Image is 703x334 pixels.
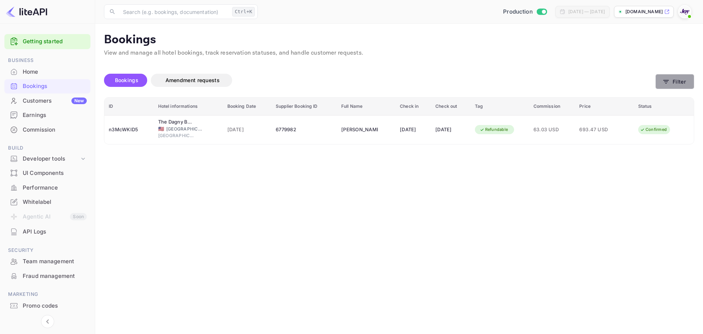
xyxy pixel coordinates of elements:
a: Earnings [4,108,90,122]
div: Whitelabel [23,198,87,206]
a: CustomersNew [4,94,90,107]
th: Status [634,98,694,115]
span: Build [4,144,90,152]
div: [DATE] [400,124,427,136]
a: Whitelabel [4,195,90,209]
a: Bookings [4,79,90,93]
th: Price [575,98,633,115]
div: Whitelabel [4,195,90,209]
th: Commission [529,98,575,115]
a: UI Components [4,166,90,180]
div: Customers [23,97,87,105]
div: [DATE] — [DATE] [568,8,605,15]
a: Home [4,65,90,78]
div: Fraud management [23,272,87,280]
a: Promo codes [4,299,90,312]
a: Commission [4,123,90,136]
input: Search (e.g. bookings, documentation) [119,4,229,19]
div: Bookings [23,82,87,91]
span: [DATE] [227,126,267,134]
div: [DATE] [435,124,466,136]
span: Amendment requests [165,77,220,83]
div: Home [4,65,90,79]
div: Getting started [4,34,90,49]
div: Earnings [23,111,87,120]
p: View and manage all hotel bookings, track reservation statuses, and handle customer requests. [104,49,694,58]
span: [GEOGRAPHIC_DATA] [166,126,203,132]
div: Developer tools [4,153,90,165]
span: Bookings [115,77,138,83]
div: 6779982 [276,124,332,136]
div: Promo codes [4,299,90,313]
div: Ctrl+K [232,7,255,16]
th: Supplier Booking ID [271,98,337,115]
div: Home [23,68,87,76]
a: Team management [4,254,90,268]
div: Promo codes [23,302,87,310]
div: Commission [23,126,87,134]
span: [GEOGRAPHIC_DATA] [158,132,195,139]
div: Fraud management [4,269,90,283]
div: UI Components [23,169,87,177]
div: API Logs [4,225,90,239]
a: Getting started [23,37,87,46]
img: With Joy [679,6,691,18]
th: Check out [431,98,470,115]
button: Filter [655,74,694,89]
table: booking table [104,98,694,144]
div: Commission [4,123,90,137]
th: Booking Date [223,98,272,115]
span: 693.47 USD [579,126,616,134]
th: ID [104,98,154,115]
span: United States of America [158,126,164,131]
div: n3McWKID5 [109,124,149,136]
th: Full Name [337,98,395,115]
p: [DOMAIN_NAME] [625,8,663,15]
div: Rhonda R Youngblood [341,124,378,136]
img: LiteAPI logo [6,6,47,18]
span: Security [4,246,90,254]
div: Developer tools [23,155,79,163]
a: Fraud management [4,269,90,283]
div: CustomersNew [4,94,90,108]
span: Marketing [4,290,90,298]
a: Performance [4,181,90,194]
th: Hotel informations [154,98,223,115]
div: Team management [23,257,87,266]
p: Bookings [104,33,694,47]
a: API Logs [4,225,90,238]
div: UI Components [4,166,90,180]
div: Performance [23,184,87,192]
span: Business [4,56,90,65]
span: 63.03 USD [533,126,571,134]
div: Performance [4,181,90,195]
div: The Dagny Boston [158,118,195,126]
div: Refundable [475,125,513,134]
div: New [71,98,87,104]
button: Collapse navigation [41,315,54,328]
div: Switch to Sandbox mode [500,8,550,16]
div: Confirmed [635,125,672,134]
div: API Logs [23,228,87,236]
div: account-settings tabs [104,74,655,87]
th: Check in [395,98,431,115]
th: Tag [470,98,529,115]
span: Production [503,8,533,16]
